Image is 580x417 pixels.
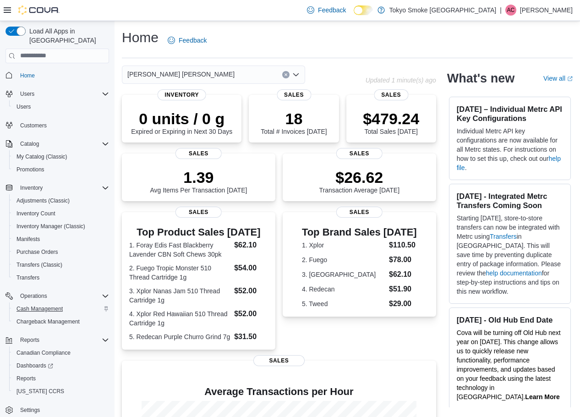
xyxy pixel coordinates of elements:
p: $479.24 [363,110,419,128]
button: Users [2,88,113,100]
h3: [DATE] – Individual Metrc API Key Configurations [457,104,563,123]
a: Reports [13,373,39,384]
button: Cash Management [9,302,113,315]
div: Expired or Expiring in Next 30 Days [131,110,232,135]
a: Inventory Count [13,208,59,219]
span: [PERSON_NAME] [PERSON_NAME] [127,69,235,80]
span: Inventory Manager (Classic) [13,221,109,232]
a: help documentation [486,269,542,277]
span: Sales [277,89,311,100]
a: Chargeback Management [13,316,83,327]
p: Individual Metrc API key configurations are now available for all Metrc states. For instructions ... [457,126,563,172]
span: Washington CCRS [13,386,109,397]
button: Manifests [9,233,113,246]
span: Sales [253,355,305,366]
a: Promotions [13,164,48,175]
span: Adjustments (Classic) [13,195,109,206]
span: Operations [16,291,109,302]
span: Sales [175,207,221,218]
strong: Learn More [525,393,559,401]
button: Catalog [2,137,113,150]
span: Home [20,72,35,79]
a: Feedback [164,31,210,49]
span: Sales [175,148,221,159]
a: Canadian Compliance [13,347,74,358]
span: Purchase Orders [13,247,109,258]
button: Users [9,100,113,113]
span: AC [507,5,515,16]
h3: Top Product Sales [DATE] [129,227,268,238]
span: Chargeback Management [16,318,80,325]
dt: 5. Redecan Purple Churro Grind 7g [129,332,230,341]
span: Feedback [318,5,346,15]
span: Dashboards [13,360,109,371]
button: My Catalog (Classic) [9,150,113,163]
span: Manifests [13,234,109,245]
a: My Catalog (Classic) [13,151,71,162]
span: Dashboards [16,362,53,369]
button: Home [2,69,113,82]
p: | [500,5,502,16]
a: Purchase Orders [13,247,62,258]
dt: 2. Fuego Tropic Monster 510 Thread Cartridge 1g [129,263,230,282]
span: Canadian Compliance [13,347,109,358]
div: Total Sales [DATE] [363,110,419,135]
a: [US_STATE] CCRS [13,386,68,397]
span: Manifests [16,236,40,243]
dt: 4. Redecan [302,285,385,294]
svg: External link [567,76,573,82]
button: [US_STATE] CCRS [9,385,113,398]
button: Purchase Orders [9,246,113,258]
span: Settings [16,404,109,416]
a: Dashboards [9,359,113,372]
h3: Top Brand Sales [DATE] [302,227,417,238]
span: Reports [16,375,36,382]
a: Inventory Manager (Classic) [13,221,89,232]
dd: $54.00 [234,263,268,274]
span: Users [16,88,109,99]
button: Reports [16,335,43,346]
h1: Home [122,28,159,47]
span: Cash Management [13,303,109,314]
button: Catalog [16,138,43,149]
span: Inventory Count [16,210,55,217]
dt: 4. Xplor Red Hawaiian 510 Thread Cartridge 1g [129,309,230,328]
p: Updated 1 minute(s) ago [366,77,436,84]
button: Clear input [282,71,290,78]
span: My Catalog (Classic) [16,153,67,160]
dt: 1. Foray Edis Fast Blackberry Lavender CBN Soft Chews 30pk [129,241,230,259]
h2: What's new [447,71,514,86]
span: Promotions [13,164,109,175]
dd: $78.00 [389,254,417,265]
span: Customers [20,122,47,129]
dt: 3. [GEOGRAPHIC_DATA] [302,270,385,279]
a: Feedback [303,1,350,19]
span: Users [13,101,109,112]
span: Reports [20,336,39,344]
span: Load All Apps in [GEOGRAPHIC_DATA] [26,27,109,45]
span: Promotions [16,166,44,173]
button: Inventory [2,181,113,194]
span: Transfers (Classic) [16,261,62,269]
dd: $62.10 [234,240,268,251]
dd: $52.00 [234,308,268,319]
span: My Catalog (Classic) [13,151,109,162]
button: Inventory Count [9,207,113,220]
span: Feedback [179,36,207,45]
button: Chargeback Management [9,315,113,328]
span: Adjustments (Classic) [16,197,70,204]
span: Users [20,90,34,98]
h4: Average Transactions per Hour [129,386,429,397]
h3: [DATE] - Old Hub End Date [457,315,563,324]
dt: 5. Tweed [302,299,385,308]
p: 1.39 [150,168,247,187]
p: Starting [DATE], store-to-store transfers can now be integrated with Metrc using in [GEOGRAPHIC_D... [457,214,563,296]
span: Canadian Compliance [16,349,71,357]
button: Open list of options [292,71,300,78]
span: Transfers (Classic) [13,259,109,270]
a: Settings [16,405,44,416]
dd: $110.50 [389,240,417,251]
span: Customers [16,120,109,131]
input: Dark Mode [354,5,373,15]
p: $26.62 [319,168,399,187]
